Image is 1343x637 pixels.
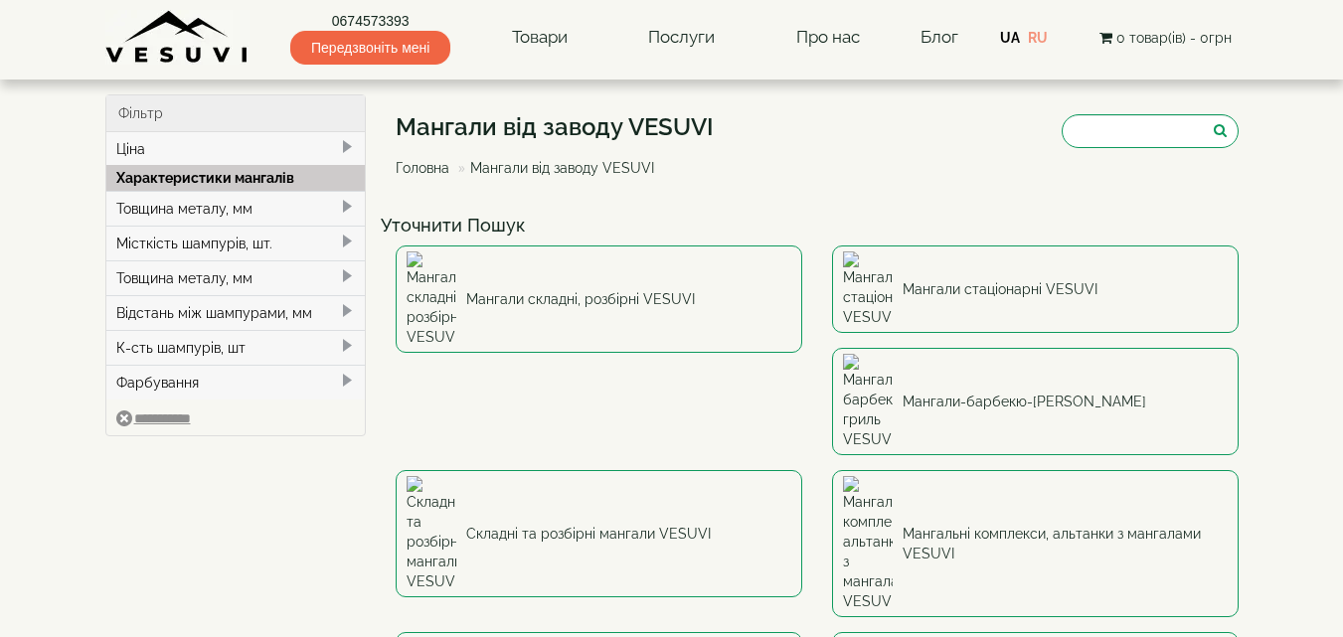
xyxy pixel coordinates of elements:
[106,132,366,166] div: Ціна
[290,31,450,65] span: Передзвоніть мені
[106,295,366,330] div: Відстань між шампурами, мм
[843,354,893,449] img: Мангали-барбекю-гриль VESUVI
[106,330,366,365] div: К-сть шампурів, шт
[106,260,366,295] div: Товщина металу, мм
[843,476,893,611] img: Мангальні комплекси, альтанки з мангалами VESUVI
[396,160,449,176] a: Головна
[106,226,366,260] div: Місткість шампурів, шт.
[1116,30,1232,46] span: 0 товар(ів) - 0грн
[921,27,958,47] a: Блог
[396,114,714,140] h1: Мангали від заводу VESUVI
[105,10,250,65] img: Завод VESUVI
[843,251,893,327] img: Мангали стаціонарні VESUVI
[407,476,456,591] img: Складні та розбірні мангали VESUVI
[492,15,588,61] a: Товари
[776,15,880,61] a: Про нас
[106,95,366,132] div: Фільтр
[106,191,366,226] div: Товщина металу, мм
[628,15,735,61] a: Послуги
[1093,27,1238,49] button: 0 товар(ів) - 0грн
[106,165,366,191] div: Характеристики мангалів
[290,11,450,31] a: 0674573393
[832,470,1239,617] a: Мангальні комплекси, альтанки з мангалами VESUVI Мангальні комплекси, альтанки з мангалами VESUVI
[453,158,654,178] li: Мангали від заводу VESUVI
[381,216,1254,236] h4: Уточнити Пошук
[832,348,1239,455] a: Мангали-барбекю-гриль VESUVI Мангали-барбекю-[PERSON_NAME]
[1028,30,1048,46] a: RU
[1000,30,1020,46] a: UA
[832,245,1239,333] a: Мангали стаціонарні VESUVI Мангали стаціонарні VESUVI
[396,470,802,597] a: Складні та розбірні мангали VESUVI Складні та розбірні мангали VESUVI
[396,245,802,353] a: Мангали складні, розбірні VESUVI Мангали складні, розбірні VESUVI
[106,365,366,399] div: Фарбування
[407,251,456,347] img: Мангали складні, розбірні VESUVI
